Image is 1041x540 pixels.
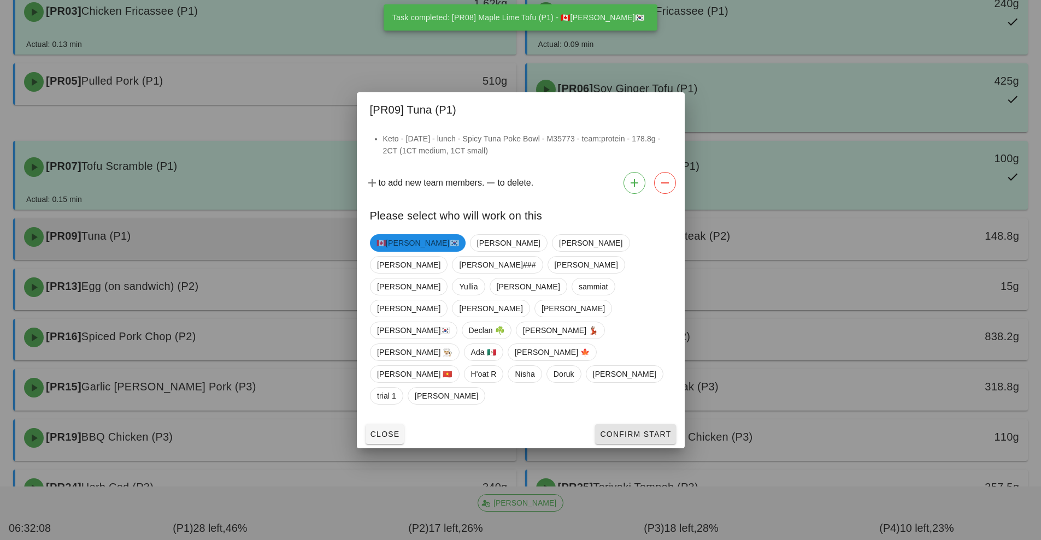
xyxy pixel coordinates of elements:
[595,424,675,444] button: Confirm Start
[414,388,478,404] span: [PERSON_NAME]
[459,300,522,317] span: [PERSON_NAME]
[553,366,574,382] span: Doruk
[554,257,617,273] span: [PERSON_NAME]
[357,168,685,198] div: to add new team members. to delete.
[514,344,590,360] span: [PERSON_NAME] 🍁
[357,92,685,124] div: [PR09] Tuna (P1)
[468,322,504,339] span: Declan ☘️
[377,234,459,252] span: 🇨🇦[PERSON_NAME]🇰🇷
[599,430,671,438] span: Confirm Start
[559,235,622,251] span: [PERSON_NAME]
[377,388,396,404] span: trial 1
[384,4,653,31] div: Task completed: [PR08] Maple Lime Tofu (P1) - 🇨🇦[PERSON_NAME]🇰🇷
[592,366,656,382] span: [PERSON_NAME]
[357,198,685,230] div: Please select who will work on this
[370,430,400,438] span: Close
[578,278,608,295] span: sammiat
[383,133,672,157] li: Keto - [DATE] - lunch - Spicy Tuna Poke Bowl - M35773 - team:protein - 178.8g - 2CT (1CT medium, ...
[470,366,496,382] span: H'oat R
[366,424,404,444] button: Close
[377,300,440,317] span: [PERSON_NAME]
[459,278,478,295] span: Yullia
[377,366,452,382] span: [PERSON_NAME] 🇻🇳
[377,257,440,273] span: [PERSON_NAME]
[470,344,496,360] span: Ada 🇲🇽
[377,344,452,360] span: [PERSON_NAME] 👨🏼‍🍳
[496,278,560,295] span: [PERSON_NAME]
[515,366,534,382] span: Nisha
[377,322,450,339] span: [PERSON_NAME]🇰🇷
[377,278,440,295] span: [PERSON_NAME]
[541,300,604,317] span: [PERSON_NAME]
[522,322,598,339] span: [PERSON_NAME] 💃🏽
[459,257,536,273] span: [PERSON_NAME]###
[477,235,540,251] span: [PERSON_NAME]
